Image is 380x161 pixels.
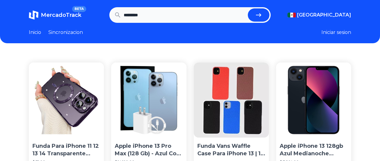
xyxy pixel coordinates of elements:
a: MercadoTrackBETA [29,10,81,20]
a: Inicio [29,29,41,36]
span: BETA [72,6,86,12]
span: [GEOGRAPHIC_DATA] [297,11,351,19]
img: Funda Para iPhone 11 12 13 14 Transparente Case Con Magsafe [29,62,104,138]
img: MercadoTrack [29,10,38,20]
img: Mexico [287,13,296,17]
button: Iniciar sesion [321,29,351,36]
img: Apple iPhone 13 128gb Azul Medianoche Desbloqueado Grado A [276,62,351,138]
p: Funda Para iPhone 11 12 13 14 Transparente Case Con Magsafe [32,142,100,157]
img: Funda Vans Waffle Case Para iPhone 13 | 13 Pro | 13 Pro Max [194,62,269,138]
span: MercadoTrack [41,12,81,18]
p: Funda Vans Waffle Case Para iPhone 13 | 13 Pro | 13 Pro Max [197,142,265,157]
p: Apple iPhone 13 128gb Azul Medianoche Desbloqueado Grado A [280,142,348,157]
img: Apple iPhone 13 Pro Max (128 Gb) - Azul Con Caja Original [111,62,186,138]
button: [GEOGRAPHIC_DATA] [287,11,351,19]
p: Apple iPhone 13 Pro Max (128 Gb) - Azul Con Caja Original [115,142,183,157]
a: Sincronizacion [48,29,83,36]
